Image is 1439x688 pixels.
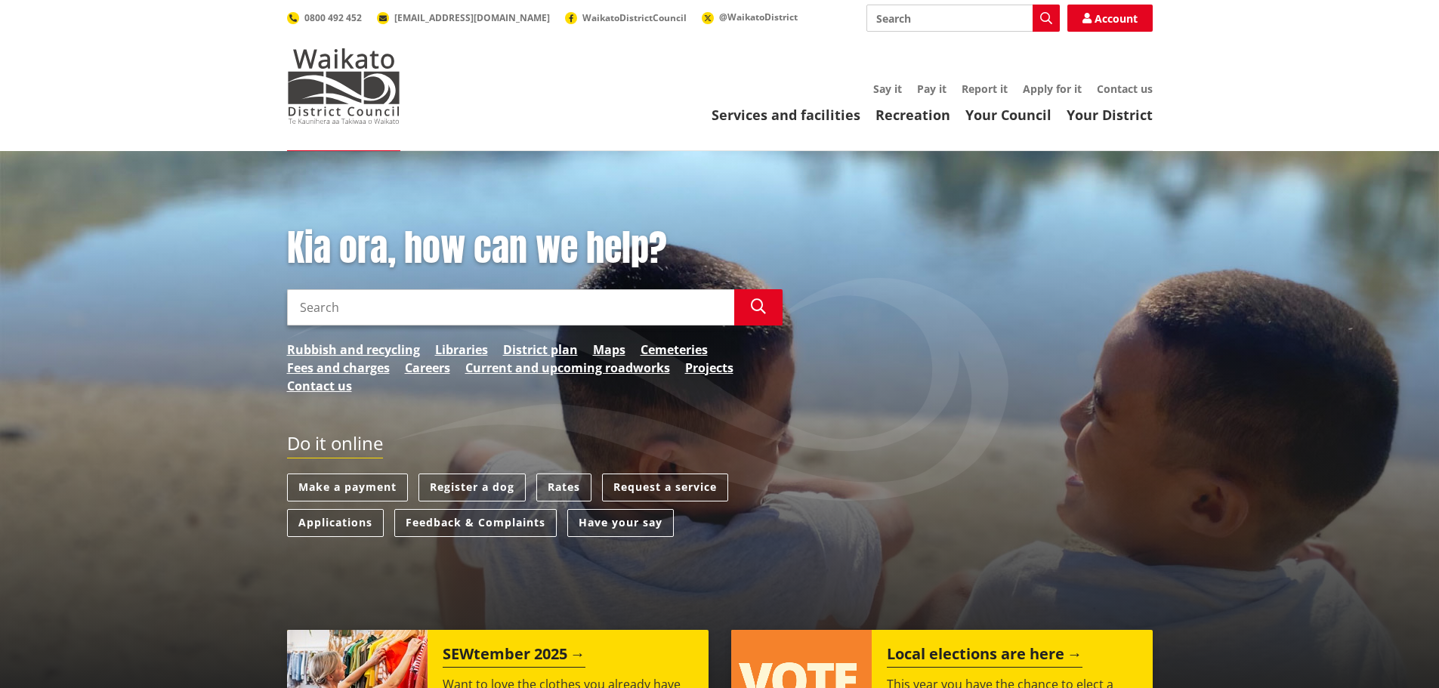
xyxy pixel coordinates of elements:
a: Careers [405,359,450,377]
a: Projects [685,359,733,377]
h2: Local elections are here [887,645,1082,668]
h2: SEWtember 2025 [443,645,585,668]
a: Rates [536,474,591,501]
a: Your District [1067,106,1153,124]
span: [EMAIL_ADDRESS][DOMAIN_NAME] [394,11,550,24]
a: Account [1067,5,1153,32]
span: 0800 492 452 [304,11,362,24]
a: Maps [593,341,625,359]
h2: Do it online [287,433,383,459]
a: 0800 492 452 [287,11,362,24]
a: Applications [287,509,384,537]
span: WaikatoDistrictCouncil [582,11,687,24]
a: Rubbish and recycling [287,341,420,359]
a: [EMAIL_ADDRESS][DOMAIN_NAME] [377,11,550,24]
a: Current and upcoming roadworks [465,359,670,377]
a: Contact us [287,377,352,395]
a: Services and facilities [712,106,860,124]
a: Recreation [875,106,950,124]
a: @WaikatoDistrict [702,11,798,23]
iframe: Messenger Launcher [1370,625,1424,679]
a: Fees and charges [287,359,390,377]
a: Libraries [435,341,488,359]
a: WaikatoDistrictCouncil [565,11,687,24]
h1: Kia ora, how can we help? [287,227,783,270]
img: Waikato District Council - Te Kaunihera aa Takiwaa o Waikato [287,48,400,124]
a: Pay it [917,82,946,96]
a: Have your say [567,509,674,537]
a: Contact us [1097,82,1153,96]
a: District plan [503,341,578,359]
input: Search input [287,289,734,325]
a: Feedback & Complaints [394,509,557,537]
input: Search input [866,5,1060,32]
span: @WaikatoDistrict [719,11,798,23]
a: Apply for it [1023,82,1082,96]
a: Request a service [602,474,728,501]
a: Register a dog [418,474,526,501]
a: Make a payment [287,474,408,501]
a: Report it [962,82,1008,96]
a: Your Council [965,106,1051,124]
a: Cemeteries [641,341,708,359]
a: Say it [873,82,902,96]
